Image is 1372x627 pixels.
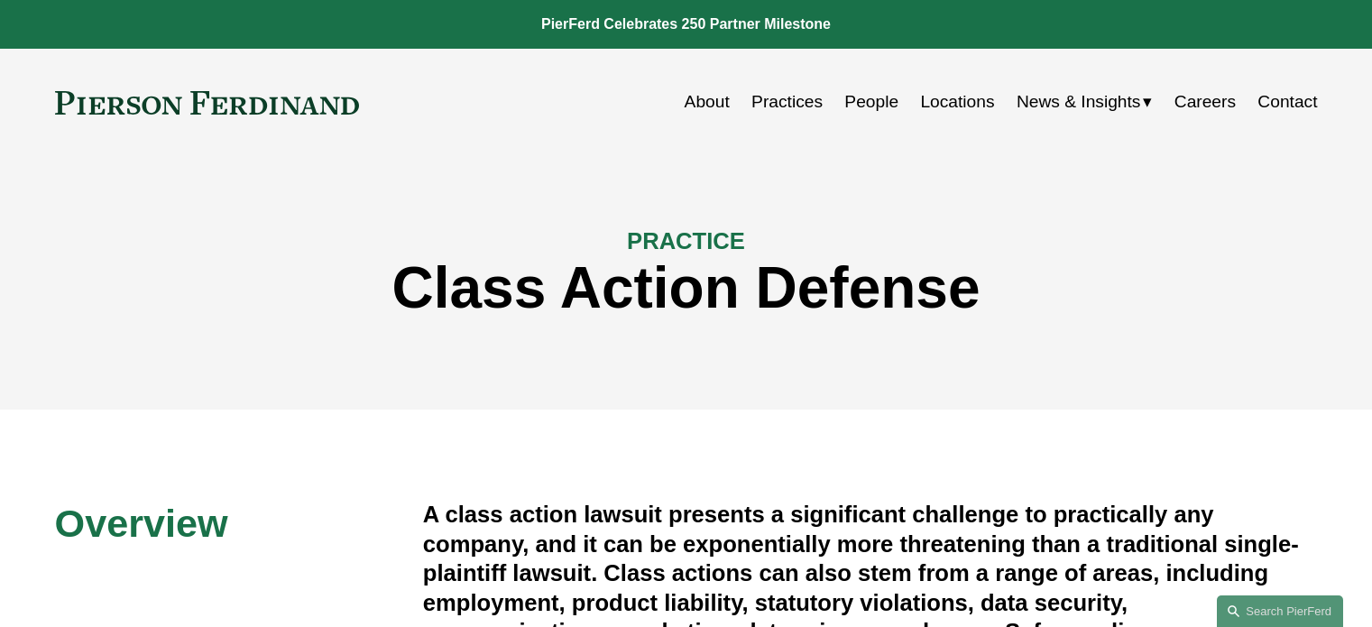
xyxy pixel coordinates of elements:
[1174,85,1236,119] a: Careers
[1257,85,1317,119] a: Contact
[844,85,898,119] a: People
[627,228,745,254] span: PRACTICE
[1017,85,1153,119] a: folder dropdown
[1217,595,1343,627] a: Search this site
[55,255,1318,321] h1: Class Action Defense
[1017,87,1141,118] span: News & Insights
[685,85,730,119] a: About
[920,85,994,119] a: Locations
[55,502,228,545] span: Overview
[751,85,823,119] a: Practices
